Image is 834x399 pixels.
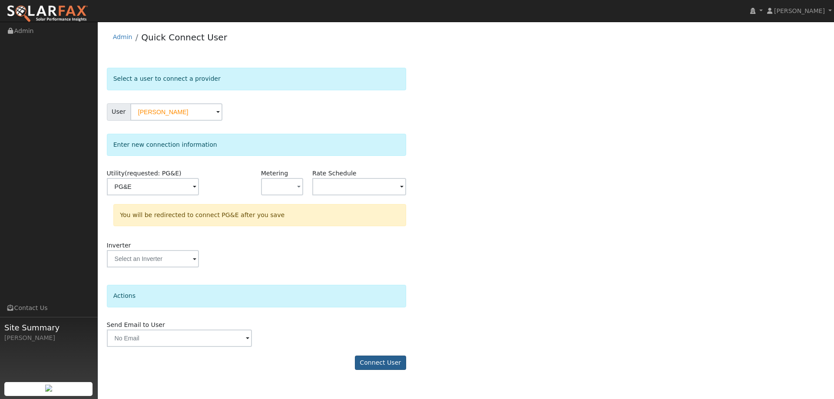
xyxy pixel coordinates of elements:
[107,68,406,90] div: Select a user to connect a provider
[113,33,132,40] a: Admin
[107,285,406,307] div: Actions
[45,385,52,392] img: retrieve
[141,32,227,43] a: Quick Connect User
[107,241,131,250] label: Inverter
[107,169,182,178] label: Utility
[4,333,93,343] div: [PERSON_NAME]
[107,250,199,267] input: Select an Inverter
[355,356,406,370] button: Connect User
[107,134,406,156] div: Enter new connection information
[107,178,199,195] input: Select a Utility
[774,7,825,14] span: [PERSON_NAME]
[312,169,356,178] label: Rate Schedule
[113,204,406,226] div: You will be redirected to connect PG&E after you save
[125,170,182,177] span: (requested: PG&E)
[107,103,131,121] span: User
[107,330,252,347] input: No Email
[261,169,288,178] label: Metering
[7,5,88,23] img: SolarFax
[130,103,222,121] input: Select a User
[107,320,165,330] label: Send Email to User
[4,322,93,333] span: Site Summary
